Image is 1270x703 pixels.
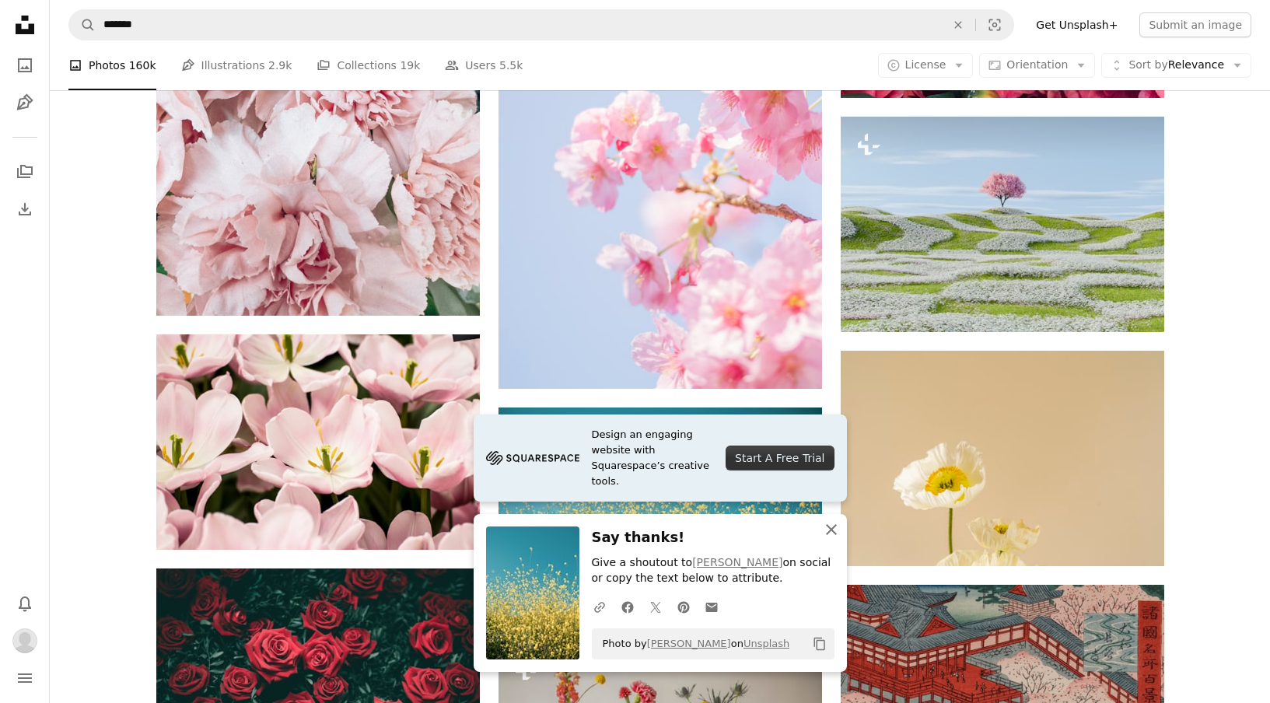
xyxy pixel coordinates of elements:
[592,526,834,549] h3: Say thanks!
[499,407,822,623] img: yellow petaled flowers
[9,87,40,118] a: Illustrations
[9,625,40,656] button: Profile
[698,591,726,622] a: Share over email
[743,638,789,649] a: Unsplash
[1101,53,1251,78] button: Sort byRelevance
[1139,12,1251,37] button: Submit an image
[841,451,1164,465] a: white flower with green stem
[400,57,420,74] span: 19k
[9,9,40,44] a: Home — Unsplash
[642,591,670,622] a: Share on Twitter
[841,351,1164,566] img: white flower with green stem
[268,57,292,74] span: 2.9k
[670,591,698,622] a: Share on Pinterest
[1128,58,1167,71] span: Sort by
[692,556,782,568] a: [PERSON_NAME]
[841,217,1164,231] a: a lone tree on top of a grassy hill
[499,138,822,152] a: pink cherry blossom in close up photography
[1006,58,1068,71] span: Orientation
[976,10,1013,40] button: Visual search
[445,40,523,90] a: Users 5.5k
[9,588,40,619] button: Notifications
[941,10,975,40] button: Clear
[905,58,946,71] span: License
[841,117,1164,332] img: a lone tree on top of a grassy hill
[156,334,480,550] img: pink flowers
[317,40,420,90] a: Collections 19k
[1027,12,1127,37] a: Get Unsplash+
[181,40,292,90] a: Illustrations 2.9k
[979,53,1095,78] button: Orientation
[592,427,714,489] span: Design an engaging website with Squarespace’s creative tools.
[9,50,40,81] a: Photos
[726,446,834,470] div: Start A Free Trial
[9,663,40,694] button: Menu
[9,156,40,187] a: Collections
[9,194,40,225] a: Download History
[68,9,1014,40] form: Find visuals sitewide
[69,10,96,40] button: Search Unsplash
[486,446,579,470] img: file-1705255347840-230a6ab5bca9image
[156,435,480,449] a: pink flowers
[156,669,480,683] a: red rose flowers
[595,631,790,656] span: Photo by on
[878,53,974,78] button: License
[806,631,833,657] button: Copy to clipboard
[1128,58,1224,73] span: Relevance
[499,57,523,74] span: 5.5k
[647,638,731,649] a: [PERSON_NAME]
[592,555,834,586] p: Give a shoutout to on social or copy the text below to attribute.
[12,628,37,653] img: Avatar of user Niki Welch
[474,414,847,502] a: Design an engaging website with Squarespace’s creative tools.Start A Free Trial
[614,591,642,622] a: Share on Facebook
